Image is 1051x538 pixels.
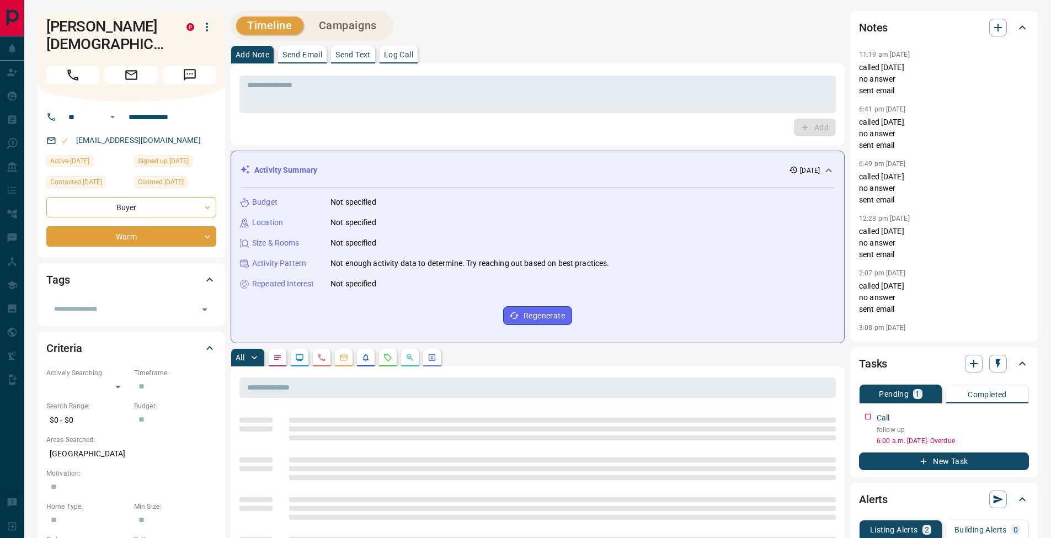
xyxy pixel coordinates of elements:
[105,66,158,84] span: Email
[800,166,820,175] p: [DATE]
[46,401,129,411] p: Search Range:
[50,177,102,188] span: Contacted [DATE]
[61,137,68,145] svg: Email Valid
[330,217,376,228] p: Not specified
[282,51,322,58] p: Send Email
[197,302,212,317] button: Open
[330,237,376,249] p: Not specified
[330,258,610,269] p: Not enough activity data to determine. Try reaching out based on best practices.
[46,435,216,445] p: Areas Searched:
[406,353,414,362] svg: Opportunities
[859,14,1029,41] div: Notes
[134,401,216,411] p: Budget:
[859,215,910,222] p: 12:28 pm [DATE]
[46,18,170,53] h1: [PERSON_NAME][DEMOGRAPHIC_DATA]
[330,278,376,290] p: Not specified
[46,155,129,171] div: Sat May 10 2025
[252,258,306,269] p: Activity Pattern
[46,226,216,247] div: Warm
[859,116,1029,151] p: called [DATE] no answer sent email
[859,226,1029,260] p: called [DATE] no answer sent email
[317,353,326,362] svg: Calls
[138,156,189,167] span: Signed up [DATE]
[46,335,216,361] div: Criteria
[361,353,370,362] svg: Listing Alerts
[50,156,89,167] span: Active [DATE]
[46,176,129,191] div: Thu Sep 04 2025
[46,271,70,289] h2: Tags
[503,306,572,325] button: Regenerate
[925,526,929,534] p: 2
[236,51,269,58] p: Add Note
[134,155,216,171] div: Sun Nov 10 2024
[859,160,906,168] p: 6:49 pm [DATE]
[383,353,392,362] svg: Requests
[254,164,317,176] p: Activity Summary
[76,136,201,145] a: [EMAIL_ADDRESS][DOMAIN_NAME]
[308,17,388,35] button: Campaigns
[46,368,129,378] p: Actively Searching:
[330,196,376,208] p: Not specified
[163,66,216,84] span: Message
[859,51,910,58] p: 11:19 am [DATE]
[252,278,314,290] p: Repeated Interest
[252,237,300,249] p: Size & Rooms
[335,51,371,58] p: Send Text
[1013,526,1018,534] p: 0
[859,19,888,36] h2: Notes
[252,196,278,208] p: Budget
[46,411,129,429] p: $0 - $0
[915,390,920,398] p: 1
[134,502,216,512] p: Min Size:
[46,339,82,357] h2: Criteria
[428,353,436,362] svg: Agent Actions
[954,526,1007,534] p: Building Alerts
[46,66,99,84] span: Call
[859,350,1029,377] div: Tasks
[134,368,216,378] p: Timeframe:
[870,526,918,534] p: Listing Alerts
[339,353,348,362] svg: Emails
[859,280,1029,315] p: called [DATE] no answer sent email
[240,160,835,180] div: Activity Summary[DATE]
[46,445,216,463] p: [GEOGRAPHIC_DATA]
[879,390,909,398] p: Pending
[877,425,1029,435] p: follow up
[859,62,1029,97] p: called [DATE] no answer sent email
[273,353,282,362] svg: Notes
[295,353,304,362] svg: Lead Browsing Activity
[859,486,1029,513] div: Alerts
[859,355,887,372] h2: Tasks
[138,177,184,188] span: Claimed [DATE]
[384,51,413,58] p: Log Call
[46,197,216,217] div: Buyer
[859,105,906,113] p: 6:41 pm [DATE]
[968,391,1007,398] p: Completed
[252,217,283,228] p: Location
[106,110,119,124] button: Open
[859,171,1029,206] p: called [DATE] no answer sent email
[236,17,303,35] button: Timeline
[186,23,194,31] div: property.ca
[46,502,129,512] p: Home Type:
[877,412,890,424] p: Call
[877,436,1029,446] p: 6:00 a.m. [DATE] - Overdue
[859,324,906,332] p: 3:08 pm [DATE]
[46,267,216,293] div: Tags
[859,269,906,277] p: 2:07 pm [DATE]
[46,468,216,478] p: Motivation:
[134,176,216,191] div: Mon Nov 11 2024
[859,491,888,508] h2: Alerts
[859,452,1029,470] button: New Task
[236,354,244,361] p: All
